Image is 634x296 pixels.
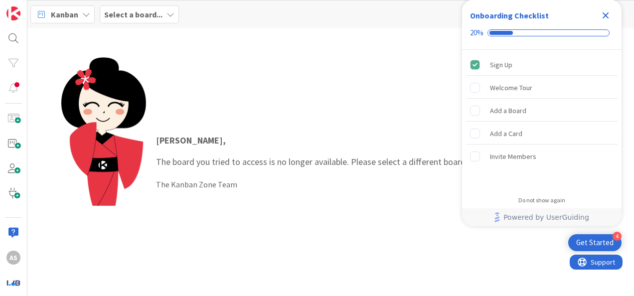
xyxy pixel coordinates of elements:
[466,146,618,167] div: Invite Members is incomplete.
[490,59,512,71] div: Sign Up
[613,232,622,241] div: 4
[466,123,618,145] div: Add a Card is incomplete.
[462,208,622,226] div: Footer
[490,82,532,94] div: Welcome Tour
[6,251,20,265] div: AS
[6,6,20,20] img: Visit kanbanzone.com
[466,100,618,122] div: Add a Board is incomplete.
[470,9,549,21] div: Onboarding Checklist
[490,105,526,117] div: Add a Board
[466,77,618,99] div: Welcome Tour is incomplete.
[467,208,617,226] a: Powered by UserGuiding
[21,1,45,13] span: Support
[576,238,614,248] div: Get Started
[462,50,622,190] div: Checklist items
[156,135,226,146] strong: [PERSON_NAME] ,
[470,28,483,37] div: 20%
[503,211,589,223] span: Powered by UserGuiding
[156,178,591,190] div: The Kanban Zone Team
[104,9,162,19] b: Select a board...
[598,7,614,23] div: Close Checklist
[568,234,622,251] div: Open Get Started checklist, remaining modules: 4
[470,28,614,37] div: Checklist progress: 20%
[51,8,78,20] span: Kanban
[490,128,522,140] div: Add a Card
[156,134,591,168] p: The board you tried to access is no longer available. Please select a different board from the dr...
[490,150,536,162] div: Invite Members
[518,196,565,204] div: Do not show again
[466,54,618,76] div: Sign Up is complete.
[6,276,20,290] img: avatar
